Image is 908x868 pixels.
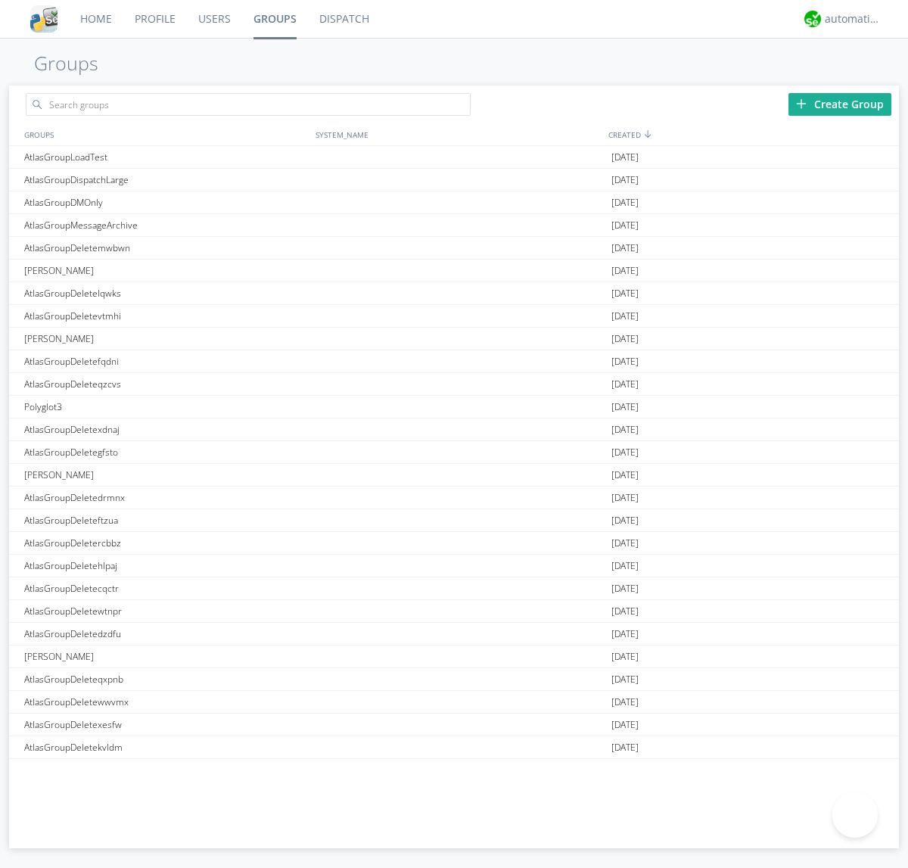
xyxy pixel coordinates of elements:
[611,305,639,328] span: [DATE]
[20,736,312,758] div: AtlasGroupDeletekvldm
[20,487,312,509] div: AtlasGroupDeletedrmnx
[611,396,639,418] span: [DATE]
[9,759,899,782] a: AtlasGroupDeletemiaww[DATE]
[9,509,899,532] a: AtlasGroupDeleteftzua[DATE]
[796,98,807,109] img: plus.svg
[9,146,899,169] a: AtlasGroupLoadTest[DATE]
[20,396,312,418] div: Polyglot3
[9,237,899,260] a: AtlasGroupDeletemwbwn[DATE]
[611,623,639,646] span: [DATE]
[9,577,899,600] a: AtlasGroupDeletecqctr[DATE]
[611,509,639,532] span: [DATE]
[20,350,312,372] div: AtlasGroupDeletefqdni
[825,11,882,26] div: automation+atlas
[611,577,639,600] span: [DATE]
[9,646,899,668] a: [PERSON_NAME][DATE]
[611,555,639,577] span: [DATE]
[20,623,312,645] div: AtlasGroupDeletedzdfu
[9,691,899,714] a: AtlasGroupDeletewwvmx[DATE]
[9,350,899,373] a: AtlasGroupDeletefqdni[DATE]
[611,736,639,759] span: [DATE]
[611,691,639,714] span: [DATE]
[9,169,899,191] a: AtlasGroupDispatchLarge[DATE]
[9,600,899,623] a: AtlasGroupDeletewtnpr[DATE]
[611,646,639,668] span: [DATE]
[20,282,312,304] div: AtlasGroupDeletelqwks
[788,93,891,116] div: Create Group
[20,237,312,259] div: AtlasGroupDeletemwbwn
[611,350,639,373] span: [DATE]
[611,487,639,509] span: [DATE]
[312,123,605,145] div: SYSTEM_NAME
[9,736,899,759] a: AtlasGroupDeletekvldm[DATE]
[611,282,639,305] span: [DATE]
[9,623,899,646] a: AtlasGroupDeletedzdfu[DATE]
[20,305,312,327] div: AtlasGroupDeletevtmhi
[9,555,899,577] a: AtlasGroupDeletehlpaj[DATE]
[9,668,899,691] a: AtlasGroupDeleteqxpnb[DATE]
[20,441,312,463] div: AtlasGroupDeletegfsto
[9,464,899,487] a: [PERSON_NAME][DATE]
[611,714,639,736] span: [DATE]
[611,146,639,169] span: [DATE]
[20,759,312,781] div: AtlasGroupDeletemiaww
[9,532,899,555] a: AtlasGroupDeletercbbz[DATE]
[20,600,312,622] div: AtlasGroupDeletewtnpr
[20,509,312,531] div: AtlasGroupDeleteftzua
[20,191,312,213] div: AtlasGroupDMOnly
[611,260,639,282] span: [DATE]
[9,191,899,214] a: AtlasGroupDMOnly[DATE]
[9,487,899,509] a: AtlasGroupDeletedrmnx[DATE]
[20,260,312,282] div: [PERSON_NAME]
[9,418,899,441] a: AtlasGroupDeletexdnaj[DATE]
[611,328,639,350] span: [DATE]
[20,146,312,168] div: AtlasGroupLoadTest
[20,668,312,690] div: AtlasGroupDeleteqxpnb
[20,464,312,486] div: [PERSON_NAME]
[611,759,639,782] span: [DATE]
[611,532,639,555] span: [DATE]
[20,123,308,145] div: GROUPS
[20,646,312,667] div: [PERSON_NAME]
[611,237,639,260] span: [DATE]
[20,714,312,736] div: AtlasGroupDeletexesfw
[9,282,899,305] a: AtlasGroupDeletelqwks[DATE]
[611,373,639,396] span: [DATE]
[605,123,899,145] div: CREATED
[20,169,312,191] div: AtlasGroupDispatchLarge
[611,668,639,691] span: [DATE]
[611,214,639,237] span: [DATE]
[9,328,899,350] a: [PERSON_NAME][DATE]
[9,373,899,396] a: AtlasGroupDeleteqzcvs[DATE]
[20,532,312,554] div: AtlasGroupDeletercbbz
[611,191,639,214] span: [DATE]
[611,464,639,487] span: [DATE]
[26,93,471,116] input: Search groups
[832,792,878,838] iframe: Toggle Customer Support
[20,214,312,236] div: AtlasGroupMessageArchive
[9,260,899,282] a: [PERSON_NAME][DATE]
[611,418,639,441] span: [DATE]
[20,577,312,599] div: AtlasGroupDeletecqctr
[9,305,899,328] a: AtlasGroupDeletevtmhi[DATE]
[20,373,312,395] div: AtlasGroupDeleteqzcvs
[9,214,899,237] a: AtlasGroupMessageArchive[DATE]
[9,441,899,464] a: AtlasGroupDeletegfsto[DATE]
[611,441,639,464] span: [DATE]
[804,11,821,27] img: d2d01cd9b4174d08988066c6d424eccd
[611,600,639,623] span: [DATE]
[20,691,312,713] div: AtlasGroupDeletewwvmx
[611,169,639,191] span: [DATE]
[9,714,899,736] a: AtlasGroupDeletexesfw[DATE]
[9,396,899,418] a: Polyglot3[DATE]
[20,328,312,350] div: [PERSON_NAME]
[20,555,312,577] div: AtlasGroupDeletehlpaj
[20,418,312,440] div: AtlasGroupDeletexdnaj
[30,5,58,33] img: cddb5a64eb264b2086981ab96f4c1ba7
